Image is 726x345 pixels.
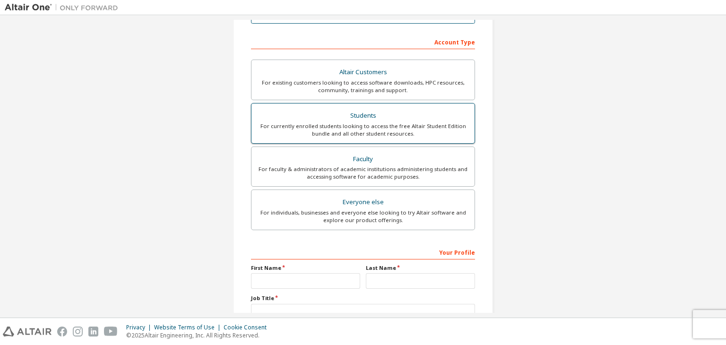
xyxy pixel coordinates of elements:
img: instagram.svg [73,327,83,336]
img: facebook.svg [57,327,67,336]
img: youtube.svg [104,327,118,336]
p: © 2025 Altair Engineering, Inc. All Rights Reserved. [126,331,272,339]
label: Job Title [251,294,475,302]
div: Account Type [251,34,475,49]
div: Everyone else [257,196,469,209]
label: Last Name [366,264,475,272]
div: Altair Customers [257,66,469,79]
div: For individuals, businesses and everyone else looking to try Altair software and explore our prod... [257,209,469,224]
div: For faculty & administrators of academic institutions administering students and accessing softwa... [257,165,469,181]
img: altair_logo.svg [3,327,52,336]
div: Privacy [126,324,154,331]
div: Faculty [257,153,469,166]
div: Cookie Consent [224,324,272,331]
div: Students [257,109,469,122]
div: Website Terms of Use [154,324,224,331]
div: For currently enrolled students looking to access the free Altair Student Edition bundle and all ... [257,122,469,138]
img: linkedin.svg [88,327,98,336]
div: For existing customers looking to access software downloads, HPC resources, community, trainings ... [257,79,469,94]
label: First Name [251,264,360,272]
div: Your Profile [251,244,475,259]
img: Altair One [5,3,123,12]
